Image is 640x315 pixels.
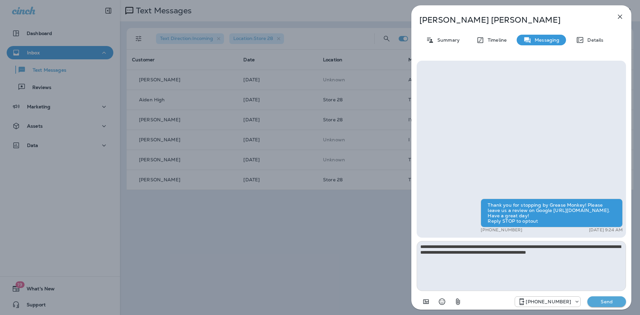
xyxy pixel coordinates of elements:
[593,299,621,305] p: Send
[515,298,580,306] div: +1 (208) 858-5823
[484,37,507,43] p: Timeline
[526,299,571,304] p: [PHONE_NUMBER]
[434,37,460,43] p: Summary
[584,37,603,43] p: Details
[419,295,433,308] button: Add in a premade template
[531,37,559,43] p: Messaging
[589,227,623,233] p: [DATE] 9:24 AM
[419,15,601,25] p: [PERSON_NAME] [PERSON_NAME]
[435,295,449,308] button: Select an emoji
[587,296,626,307] button: Send
[481,227,522,233] p: [PHONE_NUMBER]
[481,199,623,227] div: Thank you for stopping by Grease Monkey! Please leave us a review on Google [URL][DOMAIN_NAME]. H...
